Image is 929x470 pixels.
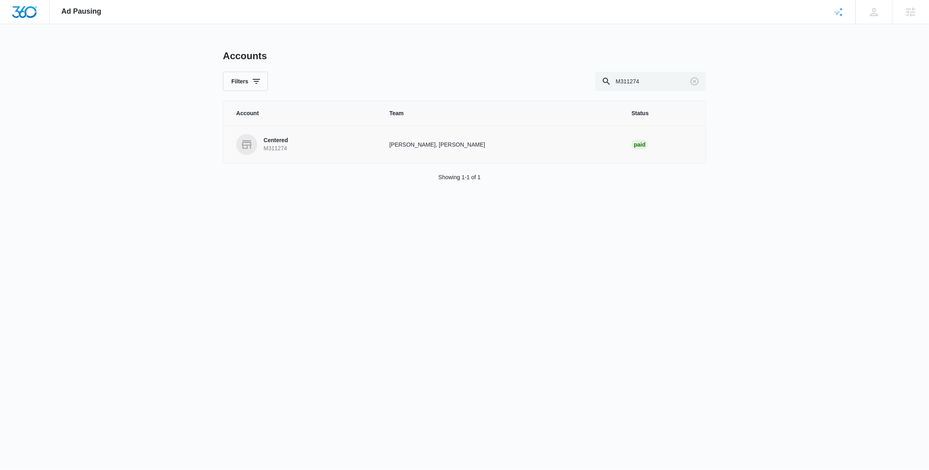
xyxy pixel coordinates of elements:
span: Ad Pausing [62,7,101,16]
div: Paid [632,140,648,149]
span: Status [632,109,693,118]
p: Centered [264,137,288,145]
p: Showing 1-1 of 1 [438,173,481,182]
span: Team [389,109,612,118]
h1: Accounts [223,50,267,62]
a: CenteredM311274 [236,134,370,155]
p: M311274 [264,145,288,153]
button: Filters [223,72,268,91]
p: [PERSON_NAME], [PERSON_NAME] [389,141,612,149]
span: Account [236,109,370,118]
button: Clear [688,75,701,88]
input: Search By Account Number [595,72,706,91]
